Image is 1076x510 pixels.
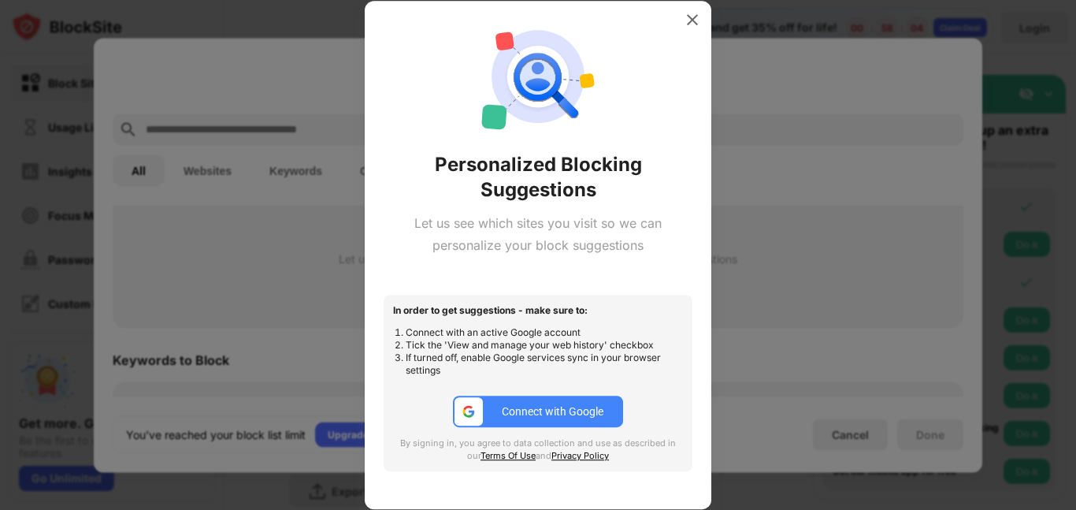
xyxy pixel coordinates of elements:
div: Let us see which sites you visit so we can personalize your block suggestions [384,212,692,258]
li: Tick the 'View and manage your web history' checkbox [406,339,683,352]
div: Personalized Blocking Suggestions [384,152,692,203]
img: google-ic [462,404,476,419]
div: Connect with Google [502,405,603,418]
img: personal-suggestions.svg [481,20,595,133]
a: Privacy Policy [551,450,609,461]
a: Terms Of Use [480,450,536,461]
li: Connect with an active Google account [406,326,683,339]
span: By signing in, you agree to data collection and use as described in our [400,437,676,461]
li: If turned off, enable Google services sync in your browser settings [406,352,683,377]
button: google-icConnect with Google [453,396,623,427]
div: In order to get suggestions - make sure to: [393,304,683,317]
span: and [536,450,551,461]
